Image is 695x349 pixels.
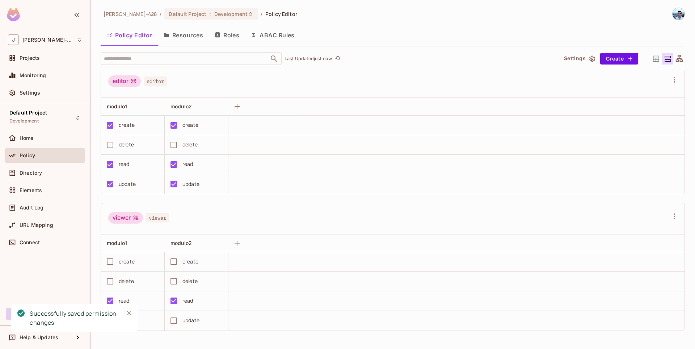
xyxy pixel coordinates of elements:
[182,160,193,168] div: read
[119,258,135,266] div: create
[119,141,134,149] div: delete
[119,277,134,285] div: delete
[182,316,199,324] div: update
[261,11,262,17] li: /
[20,153,35,158] span: Policy
[169,11,206,17] span: Default Project
[104,11,157,17] span: the active workspace
[9,118,39,124] span: Development
[182,258,198,266] div: create
[119,121,135,129] div: create
[107,103,127,109] span: modulo1
[269,54,279,64] button: Open
[332,54,342,63] span: Click to refresh data
[146,213,169,223] span: viewer
[170,103,192,109] span: modulo2
[160,11,161,17] li: /
[245,26,300,44] button: ABAC Rules
[182,297,193,305] div: read
[182,180,199,188] div: update
[209,26,245,44] button: Roles
[265,11,297,17] span: Policy Editor
[285,56,332,62] p: Last Updated just now
[107,240,127,246] span: modulo1
[182,141,198,149] div: delete
[600,53,638,65] button: Create
[124,308,135,319] button: Close
[561,53,597,65] button: Settings
[20,90,40,96] span: Settings
[170,240,192,246] span: modulo2
[20,240,40,245] span: Connect
[673,8,685,20] img: John Fabio Isaza Benitez
[335,55,341,62] span: refresh
[119,297,130,305] div: read
[158,26,209,44] button: Resources
[119,180,136,188] div: update
[108,75,141,87] div: editor
[108,212,143,224] div: viewer
[8,34,19,45] span: J
[20,170,42,176] span: Directory
[333,54,342,63] button: refresh
[20,55,40,61] span: Projects
[20,187,42,193] span: Elements
[182,277,198,285] div: delete
[9,110,47,116] span: Default Project
[20,205,43,211] span: Audit Log
[101,26,158,44] button: Policy Editor
[182,121,198,129] div: create
[20,222,53,228] span: URL Mapping
[119,160,130,168] div: read
[30,309,118,327] div: Successfully saved permission changes
[20,135,34,141] span: Home
[7,8,20,21] img: SReyMgAAAABJRU5ErkJggg==
[214,11,248,17] span: Development
[209,11,211,17] span: :
[144,76,167,86] span: editor
[20,72,46,78] span: Monitoring
[22,37,73,43] span: Workspace: John-428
